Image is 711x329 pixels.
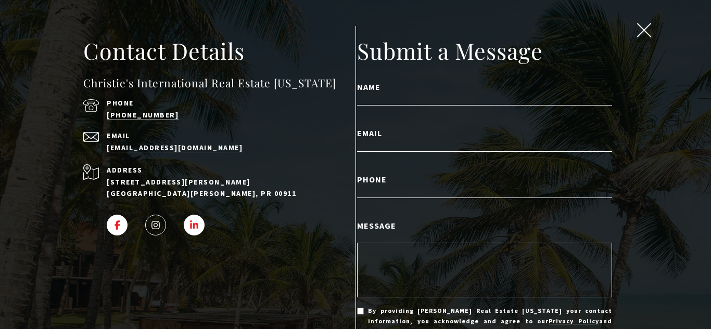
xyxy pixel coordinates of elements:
[107,99,328,107] p: Phone
[357,36,612,65] h2: Submit a Message
[107,110,179,120] a: call (939) 337-3000
[357,173,612,186] label: Phone
[357,219,612,232] label: Message
[83,36,355,65] h2: Contact Details
[184,215,205,235] a: LINKEDIN - open in a new tab
[634,23,654,41] button: close modal
[83,75,355,91] h4: Christie's International Real Estate [US_STATE]
[107,176,328,200] p: [STREET_ADDRESS][PERSON_NAME] [GEOGRAPHIC_DATA][PERSON_NAME], PR 00911
[107,215,128,235] a: FACEBOOK - open in a new tab
[549,317,599,325] a: Privacy Policy - open in a new tab
[107,132,328,139] p: Email
[357,126,612,140] label: Email
[107,164,328,176] p: Address
[357,308,364,314] input: By providing [PERSON_NAME] Real Estate [US_STATE] your contact information, you acknowledge and a...
[107,143,243,152] a: [EMAIL_ADDRESS][DOMAIN_NAME]
[145,215,166,235] a: INSTAGRAM - open in a new tab
[357,80,612,94] label: Name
